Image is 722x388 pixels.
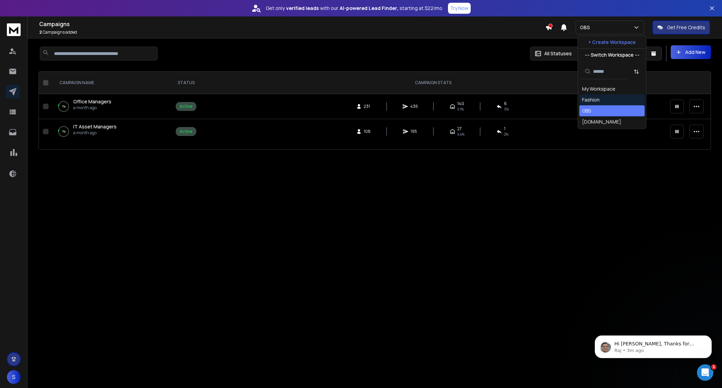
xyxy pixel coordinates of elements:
[179,129,193,134] div: Active
[73,98,111,105] a: Office Managers
[410,104,418,109] span: 436
[582,118,621,125] div: [DOMAIN_NAME]
[340,5,398,12] strong: AI-powered Lead Finder,
[73,130,117,136] p: a month ago
[450,5,469,12] p: Try Now
[630,65,643,78] button: Sort by Sort A-Z
[653,21,710,34] button: Get Free Credits
[457,132,464,137] span: 64 %
[448,3,471,14] button: Try Now
[62,103,66,110] p: 7 %
[457,106,464,112] span: 61 %
[73,105,111,111] p: a month ago
[62,128,66,135] p: 7 %
[504,132,508,137] span: 2 %
[580,24,593,31] p: GBS
[39,30,545,35] p: Campaigns added
[7,23,21,36] img: logo
[697,364,713,381] iframe: Intercom live chat
[457,101,464,106] span: 140
[286,5,319,12] strong: verified leads
[578,36,646,48] button: + Create Workspace
[200,72,666,94] th: CAMPAIGN STATS
[588,39,636,46] p: + Create Workspace
[7,370,21,384] button: S
[364,104,371,109] span: 231
[504,126,505,132] span: 1
[671,45,711,59] button: Add New
[585,52,639,58] p: --- Switch Workspace ---
[457,126,462,132] span: 27
[51,119,172,144] td: 7%IT Asset Managersa month ago
[39,29,42,35] span: 2
[266,5,442,12] p: Get only with our starting at $22/mo
[39,20,545,28] h1: Campaigns
[51,72,172,94] th: CAMPAIGN NAME
[179,104,193,109] div: Active
[582,96,600,103] div: Fashion
[73,123,117,130] a: IT Asset Managers
[667,24,705,31] p: Get Free Credits
[544,50,572,57] p: All Statuses
[504,101,507,106] span: 6
[582,107,591,114] div: GBS
[364,129,371,134] span: 108
[411,129,417,134] span: 195
[582,85,615,92] div: My Workspace
[504,106,509,112] span: 3 %
[584,321,722,369] iframe: Intercom notifications message
[51,94,172,119] td: 7%Office Managersa month ago
[172,72,200,94] th: STATUS
[711,364,716,370] span: 1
